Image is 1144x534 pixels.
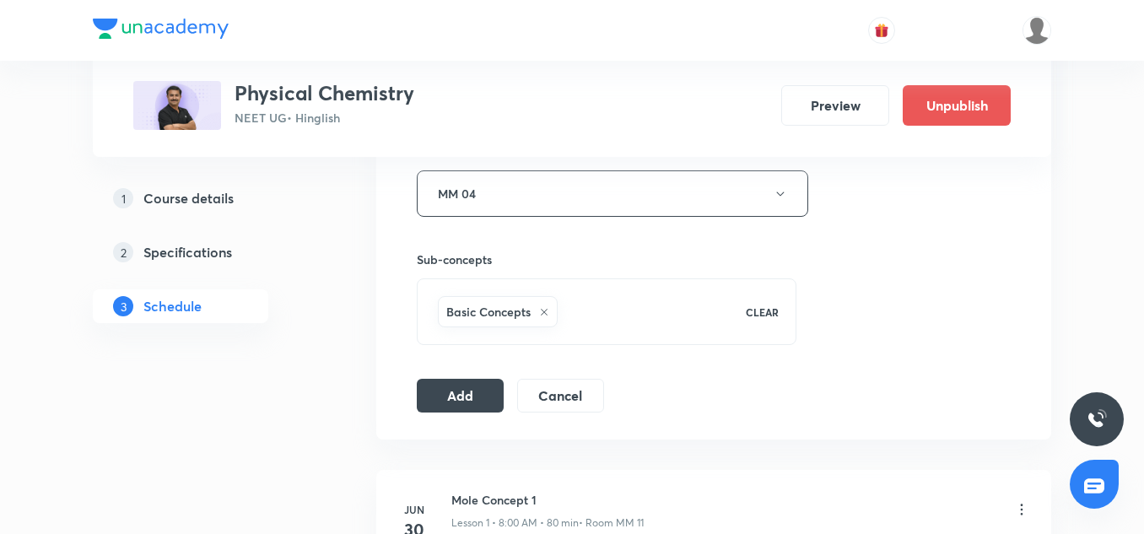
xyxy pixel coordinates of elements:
button: MM 04 [417,170,808,217]
h6: Jun [397,502,431,517]
p: Lesson 1 • 8:00 AM • 80 min [451,515,579,531]
p: 3 [113,296,133,316]
p: CLEAR [746,305,779,320]
a: Company Logo [93,19,229,43]
button: Preview [781,85,889,126]
h6: Mole Concept 1 [451,491,644,509]
a: 1Course details [93,181,322,215]
img: 91BFFBE9-4D50-461A-8C40-F71DFB07518E_plus.png [133,81,221,130]
img: ttu [1087,409,1107,429]
p: 2 [113,242,133,262]
img: avatar [874,23,889,38]
h3: Physical Chemistry [235,81,414,105]
img: Anshumaan Gangrade [1023,16,1051,45]
button: Cancel [517,379,604,413]
a: 2Specifications [93,235,322,269]
p: 1 [113,188,133,208]
h5: Course details [143,188,234,208]
img: Company Logo [93,19,229,39]
p: NEET UG • Hinglish [235,109,414,127]
p: • Room MM 11 [579,515,644,531]
button: Unpublish [903,85,1011,126]
h5: Specifications [143,242,232,262]
button: avatar [868,17,895,44]
h5: Schedule [143,296,202,316]
h6: Basic Concepts [446,303,531,321]
h6: Sub-concepts [417,251,796,268]
button: Add [417,379,504,413]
